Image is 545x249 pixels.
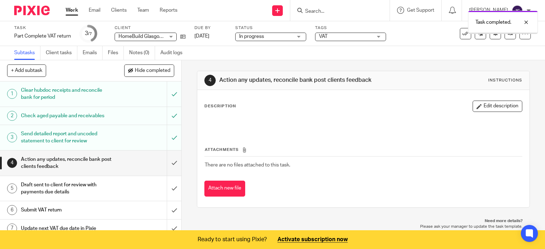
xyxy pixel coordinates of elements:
div: 6 [7,205,17,215]
a: Audit logs [160,46,188,60]
h1: Update next VAT due date in Pixie [21,223,114,234]
a: Reports [160,7,177,14]
button: Hide completed [124,64,174,77]
span: Attachments [205,148,239,152]
div: 5 [7,183,17,193]
div: 3 [85,29,92,38]
span: HomeBuild Glasgow Ltd [119,34,171,39]
small: /7 [88,32,92,36]
button: + Add subtask [7,64,46,77]
span: [DATE] [194,34,209,39]
p: Please ask your manager to update the task template. [204,224,523,230]
h1: Clear hubdoc receipts and reconcile bank for period [21,85,114,103]
div: 7 [7,223,17,233]
div: 3 [7,132,17,142]
h1: Action any updates, reconcile bank post clients feedback [219,77,378,84]
div: 4 [204,75,216,86]
img: Pixie [14,6,50,15]
a: Email [89,7,100,14]
label: Due by [194,25,226,31]
label: Client [115,25,186,31]
div: 1 [7,89,17,99]
span: VAT [319,34,327,39]
a: Client tasks [46,46,77,60]
a: Clients [111,7,127,14]
span: In progress [239,34,264,39]
span: There are no files attached to this task. [205,163,290,168]
span: Hide completed [135,68,170,74]
a: Notes (0) [129,46,155,60]
label: Status [235,25,306,31]
p: Description [204,103,236,109]
img: svg%3E [512,5,523,16]
h1: Draft sent to client for review with payments due details [21,180,114,198]
h1: Submit VAT return [21,205,114,215]
button: Edit description [473,101,522,112]
div: Instructions [488,78,522,83]
h1: Check aged payable and receivables [21,111,114,121]
div: 2 [7,111,17,121]
h1: Action any updates, reconcile bank post clients feedback [21,154,114,172]
a: Files [108,46,124,60]
label: Task [14,25,71,31]
div: 4 [7,158,17,168]
p: Need more details? [204,218,523,224]
div: Part Complete VAT return [14,33,71,40]
h1: Send detailed report and uncoded statement to client for review [21,129,114,147]
a: Work [66,7,78,14]
button: Attach new file [204,181,245,197]
a: Team [137,7,149,14]
a: Emails [83,46,103,60]
a: Subtasks [14,46,40,60]
p: Task completed. [475,19,511,26]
